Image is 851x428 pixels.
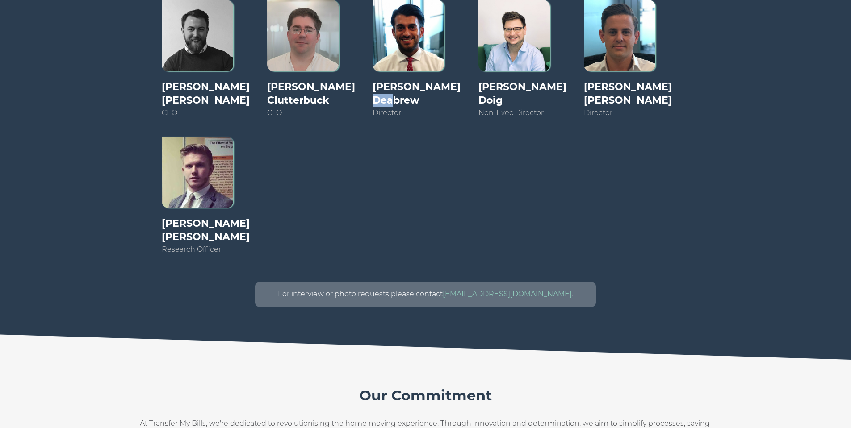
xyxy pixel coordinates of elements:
img: Profile picture of Luke Betts [162,137,233,208]
p: Director [584,107,689,119]
h4: [PERSON_NAME] [PERSON_NAME] [162,217,267,244]
h4: Our Commitment [359,386,492,404]
p: CEO [162,107,267,119]
h4: [PERSON_NAME] Clutterbuck [267,80,373,107]
p: CTO [267,107,373,119]
h4: [PERSON_NAME] Deabrew [373,80,478,107]
p: Non-Exec Director [478,107,584,119]
p: Director [373,107,478,119]
h4: [PERSON_NAME] [PERSON_NAME] [584,80,689,107]
h4: [PERSON_NAME] [PERSON_NAME] [162,80,267,107]
a: [EMAIL_ADDRESS][DOMAIN_NAME] [443,290,572,298]
h4: [PERSON_NAME] Doig [478,80,584,107]
p: Research Officer [162,244,267,255]
p: For interview or photo requests please contact . [262,288,589,300]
